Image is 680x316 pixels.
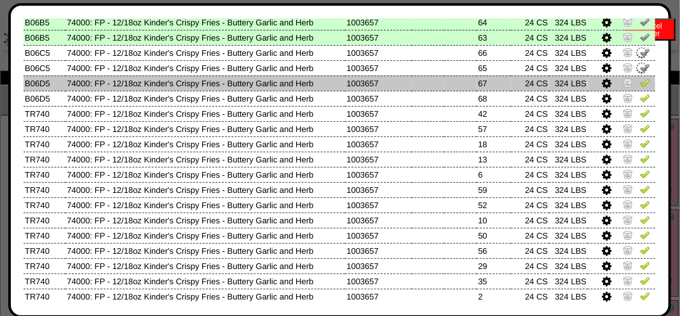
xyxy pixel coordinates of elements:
[511,197,550,213] td: 24 CS
[640,93,650,103] img: Verify Pick
[511,136,550,152] td: 24 CS
[345,258,412,273] td: 1003657
[549,243,588,258] td: 324 LBS
[549,273,588,289] td: 324 LBS
[65,289,345,304] td: 74000: FP - 12/18oz Kinder's Crispy Fries - Buttery Garlic and Herb
[477,289,510,304] td: 2
[623,154,633,164] img: Zero Item and Verify
[549,228,588,243] td: 324 LBS
[65,152,345,167] td: 74000: FP - 12/18oz Kinder's Crispy Fries - Buttery Garlic and Herb
[549,289,588,304] td: 324 LBS
[623,245,633,255] img: Zero Item and Verify
[640,199,650,209] img: Verify Pick
[549,15,588,30] td: 324 LBS
[549,91,588,106] td: 324 LBS
[24,45,65,60] td: B06C5
[635,61,649,75] img: spinner-alpha-0.gif
[511,243,550,258] td: 24 CS
[623,260,633,270] img: Zero Item and Verify
[549,167,588,182] td: 324 LBS
[549,76,588,91] td: 324 LBS
[549,213,588,228] td: 324 LBS
[477,45,510,60] td: 66
[65,228,345,243] td: 74000: FP - 12/18oz Kinder's Crispy Fries - Buttery Garlic and Herb
[511,45,550,60] td: 24 CS
[640,154,650,164] img: Verify Pick
[65,243,345,258] td: 74000: FP - 12/18oz Kinder's Crispy Fries - Buttery Garlic and Herb
[623,93,633,103] img: Zero Item and Verify
[477,228,510,243] td: 50
[477,121,510,136] td: 57
[345,152,412,167] td: 1003657
[511,258,550,273] td: 24 CS
[640,184,650,194] img: Verify Pick
[24,136,65,152] td: TR740
[65,30,345,45] td: 74000: FP - 12/18oz Kinder's Crispy Fries - Buttery Garlic and Herb
[24,152,65,167] td: TR740
[477,30,510,45] td: 63
[623,275,633,286] img: Zero Item and Verify
[640,108,650,118] img: Verify Pick
[477,91,510,106] td: 68
[24,243,65,258] td: TR740
[345,273,412,289] td: 1003657
[65,76,345,91] td: 74000: FP - 12/18oz Kinder's Crispy Fries - Buttery Garlic and Herb
[345,197,412,213] td: 1003657
[640,32,650,42] img: Un-Verify Pick
[549,30,588,45] td: 324 LBS
[345,243,412,258] td: 1003657
[511,121,550,136] td: 24 CS
[65,91,345,106] td: 74000: FP - 12/18oz Kinder's Crispy Fries - Buttery Garlic and Herb
[24,182,65,197] td: TR740
[623,108,633,118] img: Zero Item and Verify
[511,273,550,289] td: 24 CS
[477,273,510,289] td: 35
[345,182,412,197] td: 1003657
[65,106,345,121] td: 74000: FP - 12/18oz Kinder's Crispy Fries - Buttery Garlic and Herb
[24,213,65,228] td: TR740
[65,182,345,197] td: 74000: FP - 12/18oz Kinder's Crispy Fries - Buttery Garlic and Herb
[549,45,588,60] td: 324 LBS
[511,228,550,243] td: 24 CS
[623,214,633,225] img: Zero Item and Verify
[477,152,510,167] td: 13
[511,60,550,76] td: 24 CS
[65,213,345,228] td: 74000: FP - 12/18oz Kinder's Crispy Fries - Buttery Garlic and Herb
[623,291,633,301] img: Zero Item and Verify
[640,260,650,270] img: Verify Pick
[640,16,650,27] img: Un-Verify Pick
[549,258,588,273] td: 324 LBS
[345,106,412,121] td: 1003657
[24,106,65,121] td: TR740
[477,167,510,182] td: 6
[511,152,550,167] td: 24 CS
[623,184,633,194] img: Zero Item and Verify
[635,46,649,60] img: spinner-alpha-0.gif
[511,167,550,182] td: 24 CS
[345,30,412,45] td: 1003657
[640,138,650,148] img: Verify Pick
[24,15,65,30] td: B06B5
[65,15,345,30] td: 74000: FP - 12/18oz Kinder's Crispy Fries - Buttery Garlic and Herb
[640,291,650,301] img: Verify Pick
[623,123,633,133] img: Zero Item and Verify
[477,106,510,121] td: 42
[623,138,633,148] img: Zero Item and Verify
[477,76,510,91] td: 67
[24,258,65,273] td: TR740
[24,91,65,106] td: B06D5
[477,136,510,152] td: 18
[511,91,550,106] td: 24 CS
[549,60,588,76] td: 324 LBS
[640,123,650,133] img: Verify Pick
[477,60,510,76] td: 65
[65,273,345,289] td: 74000: FP - 12/18oz Kinder's Crispy Fries - Buttery Garlic and Herb
[640,275,650,286] img: Verify Pick
[345,76,412,91] td: 1003657
[24,289,65,304] td: TR740
[477,258,510,273] td: 29
[511,182,550,197] td: 24 CS
[477,197,510,213] td: 52
[345,45,412,60] td: 1003657
[640,214,650,225] img: Verify Pick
